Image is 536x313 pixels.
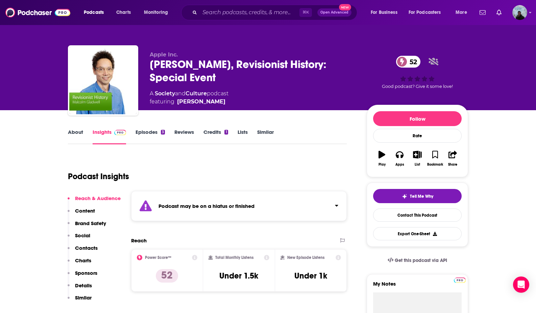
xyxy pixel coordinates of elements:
[403,56,420,68] span: 52
[68,257,91,270] button: Charts
[145,255,171,260] h2: Power Score™
[68,282,92,295] button: Details
[287,255,324,260] h2: New Episode Listens
[395,258,447,263] span: Get this podcast via API
[68,195,121,208] button: Reach & Audience
[391,146,408,171] button: Apps
[159,203,254,209] strong: Podcast may be on a hiatus or finished
[494,7,504,18] a: Show notifications dropdown
[150,98,228,106] span: featuring
[339,4,351,10] span: New
[415,163,420,167] div: List
[451,7,476,18] button: open menu
[75,245,98,251] p: Contacts
[373,146,391,171] button: Play
[299,8,312,17] span: ⌘ K
[68,220,106,233] button: Brand Safety
[512,5,527,20] span: Logged in as DavidWest
[366,7,406,18] button: open menu
[69,47,137,114] img: Malcolm Gladwell, Revisionist History: Special Event
[75,257,91,264] p: Charts
[174,129,194,144] a: Reviews
[75,294,92,301] p: Similar
[320,11,348,14] span: Open Advanced
[317,8,351,17] button: Open AdvancedNew
[150,90,228,106] div: A podcast
[373,209,462,222] a: Contact This Podcast
[136,129,165,144] a: Episodes3
[144,8,168,17] span: Monitoring
[512,5,527,20] button: Show profile menu
[379,163,386,167] div: Play
[477,7,488,18] a: Show notifications dropdown
[68,232,90,245] button: Social
[257,129,274,144] a: Similar
[396,56,420,68] a: 52
[294,271,327,281] h3: Under 1k
[84,8,104,17] span: Podcasts
[5,6,70,19] img: Podchaser - Follow, Share and Rate Podcasts
[448,163,457,167] div: Share
[112,7,135,18] a: Charts
[456,8,467,17] span: More
[454,278,466,283] img: Podchaser Pro
[155,90,175,97] a: Society
[219,271,258,281] h3: Under 1.5k
[513,276,529,293] div: Open Intercom Messenger
[68,270,97,282] button: Sponsors
[131,191,347,221] section: Click to expand status details
[156,269,178,283] p: 52
[224,130,228,135] div: 1
[68,129,83,144] a: About
[68,294,92,307] button: Similar
[444,146,462,171] button: Share
[139,7,177,18] button: open menu
[410,194,433,199] span: Tell Me Why
[186,90,207,97] a: Culture
[161,130,165,135] div: 3
[373,189,462,203] button: tell me why sparkleTell Me Why
[75,195,121,201] p: Reach & Audience
[367,51,468,94] div: 52Good podcast? Give it some love!
[131,237,147,244] h2: Reach
[150,51,178,58] span: Apple Inc.
[75,270,97,276] p: Sponsors
[404,7,451,18] button: open menu
[203,129,228,144] a: Credits1
[512,5,527,20] img: User Profile
[409,146,426,171] button: List
[114,130,126,135] img: Podchaser Pro
[373,281,462,292] label: My Notes
[382,84,453,89] span: Good podcast? Give it some love!
[177,98,225,106] a: Malcolm Gladwell
[409,8,441,17] span: For Podcasters
[382,252,453,269] a: Get this podcast via API
[93,129,126,144] a: InsightsPodchaser Pro
[68,208,95,220] button: Content
[75,220,106,226] p: Brand Safety
[371,8,397,17] span: For Business
[68,245,98,257] button: Contacts
[402,194,407,199] img: tell me why sparkle
[79,7,113,18] button: open menu
[75,208,95,214] p: Content
[215,255,253,260] h2: Total Monthly Listens
[116,8,131,17] span: Charts
[426,146,444,171] button: Bookmark
[427,163,443,167] div: Bookmark
[238,129,248,144] a: Lists
[200,7,299,18] input: Search podcasts, credits, & more...
[75,232,90,239] p: Social
[395,163,404,167] div: Apps
[373,129,462,143] div: Rate
[373,111,462,126] button: Follow
[188,5,364,20] div: Search podcasts, credits, & more...
[75,282,92,289] p: Details
[175,90,186,97] span: and
[373,227,462,240] button: Export One-Sheet
[454,276,466,283] a: Pro website
[68,171,129,182] h1: Podcast Insights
